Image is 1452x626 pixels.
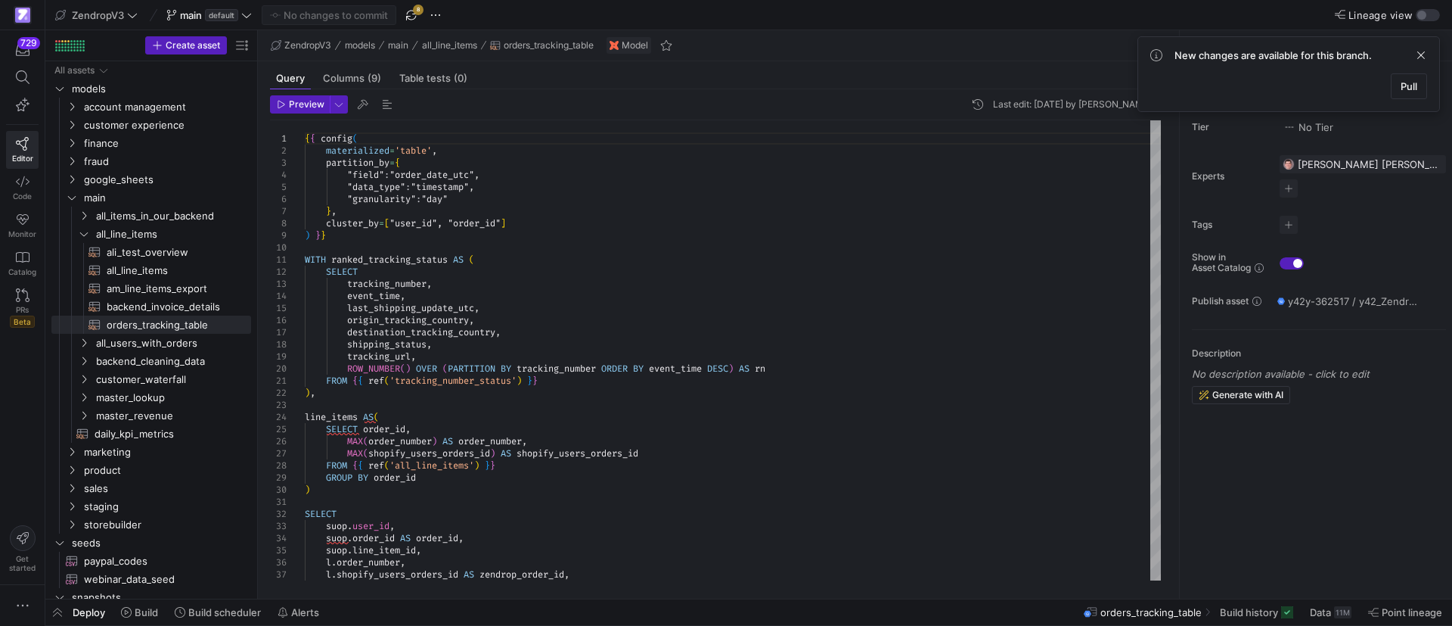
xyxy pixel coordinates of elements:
span: ) [432,435,437,447]
div: 1 [270,132,287,145]
span: tracking_number [517,363,596,375]
span: customer experience [84,117,249,134]
span: order_id [352,532,395,544]
span: Catalog [8,267,36,276]
a: Monitor [6,207,39,244]
div: 20 [270,363,287,375]
span: ) [305,484,310,496]
span: No Tier [1283,121,1333,133]
span: ORDER [601,363,628,375]
span: ) [517,375,522,387]
span: Generate with AI [1212,390,1283,400]
span: Data [1310,606,1331,618]
span: all_items_in_our_backend [96,207,249,225]
span: "data_type" [347,181,405,193]
span: all_line_items [422,40,477,51]
span: Build [135,606,158,618]
span: 'tracking_number_status' [389,375,517,387]
span: , [331,205,337,217]
div: Press SPACE to select this row. [51,170,251,188]
span: Alerts [291,606,319,618]
span: shopify_users_orders_id [517,447,638,459]
span: backend_cleaning_data [96,353,249,370]
span: main [180,9,202,21]
span: (0) [454,73,467,83]
span: line_items [305,411,358,423]
span: daily_kpi_metrics​​​​​​​​​​ [95,425,234,443]
a: orders_tracking_table​​​​​​​​​​ [51,316,251,334]
span: am_line_items_export​​​​​​​​​​ [107,280,234,297]
button: Build history [1213,600,1300,625]
span: AS [442,435,453,447]
a: Editor [6,131,39,169]
span: config [321,132,352,145]
div: 12 [270,266,287,278]
span: : [405,181,411,193]
span: { [352,459,358,472]
button: Create asset [145,36,227,55]
span: ) [405,363,411,375]
span: backend_invoice_details​​​​​​​​​​ [107,298,234,316]
span: , [469,181,474,193]
a: am_line_items_export​​​​​​​​​​ [51,279,251,297]
span: PRs [16,305,29,314]
img: https://storage.googleapis.com/y42-prod-data-exchange/images/G2kHvxVlt02YItTmblwfhPy4mK5SfUxFU6Tr... [1283,158,1295,170]
div: 2 [270,145,287,157]
span: webinar_data_seed​​​​​​ [84,571,234,588]
span: DESC [707,363,728,375]
button: No tierNo Tier [1280,117,1337,137]
a: daily_kpi_metrics​​​​​​​​​​ [51,425,251,443]
span: Monitor [8,229,36,238]
button: Pull [1391,73,1427,99]
span: ) [728,363,734,375]
span: ( [352,132,358,145]
span: , [495,326,501,338]
span: , [310,387,315,399]
span: seeds [72,534,249,552]
div: Press SPACE to select this row. [51,116,251,134]
span: { [310,132,315,145]
span: order_number [368,435,432,447]
span: : [416,193,421,205]
span: ) [305,229,310,241]
button: main [384,36,412,55]
button: Data11M [1303,600,1358,625]
div: 8 [270,217,287,229]
div: Press SPACE to select this row. [51,497,251,515]
span: , [432,145,437,157]
div: Press SPACE to select this row. [51,388,251,406]
span: ref [368,459,384,472]
span: { [358,459,363,472]
div: Press SPACE to select this row. [51,261,251,279]
span: rn [755,363,765,375]
button: Build [114,600,165,625]
div: 35 [270,544,287,556]
div: 21 [270,375,287,387]
a: Catalog [6,244,39,282]
span: } [527,375,532,387]
span: materialized [326,145,389,157]
span: AS [501,447,511,459]
span: ( [469,254,474,266]
span: } [532,375,538,387]
div: 11 [270,254,287,266]
span: { [395,157,400,169]
div: Last edit: [DATE] by [PERSON_NAME] [993,99,1152,110]
span: AS [453,254,464,266]
span: "user_id", "order_id" [389,217,501,229]
span: master_revenue [96,407,249,425]
div: 14 [270,290,287,302]
span: . [347,520,352,532]
span: . [347,532,352,544]
span: , [389,520,395,532]
span: suop [326,544,347,556]
span: Pull [1401,80,1417,92]
span: ( [384,459,389,472]
span: , [411,350,416,363]
span: orders_tracking_table [504,40,594,51]
span: event_time [649,363,702,375]
span: WITH [305,254,326,266]
span: { [352,375,358,387]
span: suop [326,520,347,532]
button: 729 [6,36,39,64]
